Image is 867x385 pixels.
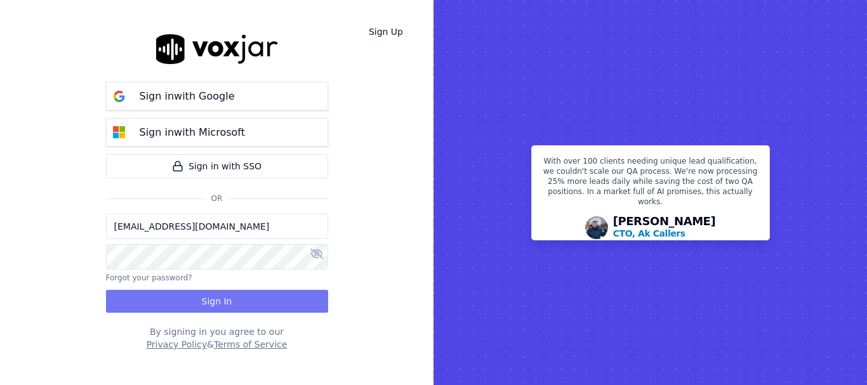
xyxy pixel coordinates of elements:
p: Sign in with Microsoft [140,125,245,140]
button: Sign inwith Microsoft [106,118,328,147]
span: Or [206,193,228,204]
a: Sign in with SSO [106,154,328,178]
p: CTO, Ak Callers [613,227,685,240]
img: Avatar [585,216,608,239]
p: Sign in with Google [140,89,235,104]
a: Sign Up [359,20,413,43]
input: Email [106,214,328,239]
button: Privacy Policy [147,338,207,351]
div: By signing in you agree to our & [106,325,328,351]
img: google Sign in button [107,84,132,109]
button: Forgot your password? [106,273,192,283]
img: microsoft Sign in button [107,120,132,145]
div: [PERSON_NAME] [613,216,716,240]
button: Terms of Service [214,338,287,351]
button: Sign In [106,290,328,313]
p: With over 100 clients needing unique lead qualification, we couldn't scale our QA process. We're ... [539,156,762,212]
img: logo [156,34,278,64]
button: Sign inwith Google [106,82,328,110]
